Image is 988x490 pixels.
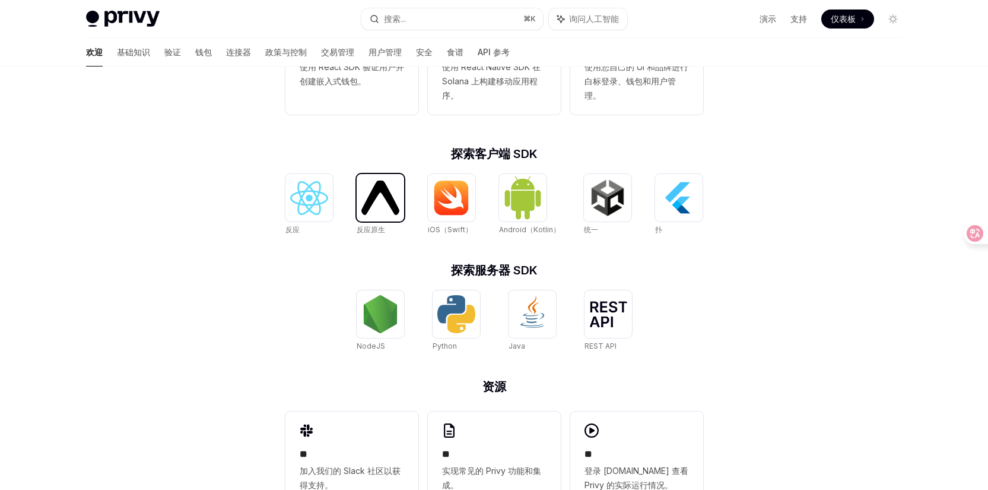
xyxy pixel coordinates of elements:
font: 探索客户端 SDK [451,147,538,161]
font: 使用您自己的 UI 和品牌进行白标登录、钱包和用户管理。 [584,62,688,100]
font: API 参考 [478,47,510,57]
a: REST APIREST API [584,290,632,352]
a: PythonPython [433,290,480,352]
font: 登录 [DOMAIN_NAME] 查看 Privy 的实际运行情况。 [584,466,688,490]
font: NodeJS [357,342,385,350]
a: JavaJava [509,290,556,352]
a: 连接器 [226,38,251,67]
font: 验证 [164,47,181,57]
img: NodeJS [361,295,399,333]
img: REST API [589,301,627,327]
img: 反应 [290,181,328,215]
a: 反应原生反应原生 [357,174,404,236]
font: 食谱 [447,47,463,57]
a: 扑扑 [655,174,703,236]
a: Android（Kotlin）Android（Kotlin） [499,174,560,236]
font: 钱包 [195,47,212,57]
font: Java [509,342,525,350]
font: 扑 [655,225,662,234]
button: 搜索...⌘K [361,8,543,30]
font: REST API [584,342,617,350]
font: 探索服务器 SDK [451,263,538,277]
font: 演示 [760,14,776,24]
font: 统一 [584,225,598,234]
img: 灯光标志 [86,11,160,27]
font: 交易管理 [321,47,354,57]
a: 演示 [760,13,776,25]
font: 欢迎 [86,47,103,57]
a: 钱包 [195,38,212,67]
font: 用户管理 [368,47,402,57]
img: 扑 [660,179,698,217]
button: 询问人工智能 [549,8,627,30]
a: 交易管理 [321,38,354,67]
font: 安全 [416,47,433,57]
font: Python [433,342,457,350]
font: 搜索... [384,14,406,24]
font: iOS（Swift） [428,225,472,234]
a: 反应反应 [285,174,333,236]
a: NodeJSNodeJS [357,290,404,352]
a: iOS（Swift）iOS（Swift） [428,174,475,236]
a: 仪表板 [821,10,874,29]
a: 支持 [790,13,807,25]
a: 欢迎 [86,38,103,67]
font: 使用 React Native SDK 在 Solana 上构建移动应用程序。 [442,62,541,100]
font: K [530,14,536,23]
font: Android（Kotlin） [499,225,560,234]
font: 连接器 [226,47,251,57]
a: API 参考 [478,38,510,67]
a: 安全 [416,38,433,67]
font: 加入我们的 Slack 社区以获得支持。 [300,466,401,490]
a: 用户管理 [368,38,402,67]
img: 统一 [589,179,627,217]
a: 统一统一 [584,174,631,236]
a: 政策与控制 [265,38,307,67]
a: 基础知识 [117,38,150,67]
button: 切换暗模式 [884,10,903,29]
img: 反应原生 [361,181,399,214]
font: 基础知识 [117,47,150,57]
font: 反应 [285,225,300,234]
img: Android（Kotlin） [504,175,542,220]
a: 食谱 [447,38,463,67]
font: 资源 [482,380,506,394]
font: 询问人工智能 [569,14,619,24]
a: 验证 [164,38,181,67]
font: 仪表板 [831,14,856,24]
img: Python [437,295,475,333]
font: ⌘ [523,14,530,23]
img: iOS（Swift） [433,180,471,216]
font: 支持 [790,14,807,24]
img: Java [513,295,551,333]
font: 反应原生 [357,225,385,234]
font: 政策与控制 [265,47,307,57]
font: 实现常见的 Privy 功能和集成。 [442,466,541,490]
